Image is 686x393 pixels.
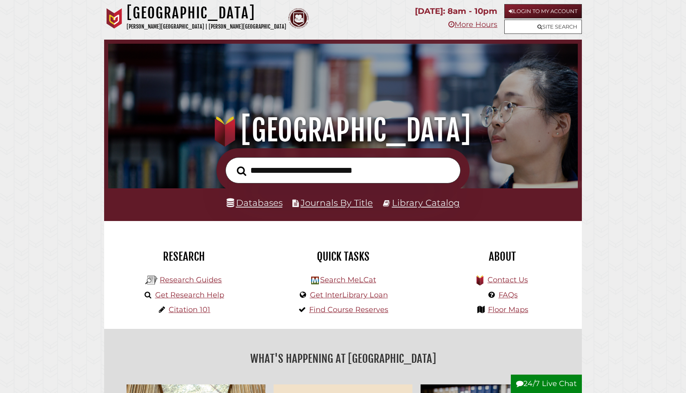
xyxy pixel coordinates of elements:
p: [DATE]: 8am - 10pm [415,4,497,18]
p: [PERSON_NAME][GEOGRAPHIC_DATA] | [PERSON_NAME][GEOGRAPHIC_DATA] [127,22,286,31]
a: More Hours [448,20,497,29]
h2: Research [110,250,257,263]
a: Contact Us [488,275,528,284]
a: Citation 101 [169,305,210,314]
a: Databases [227,197,283,208]
a: Login to My Account [504,4,582,18]
h2: What's Happening at [GEOGRAPHIC_DATA] [110,349,576,368]
a: Get InterLibrary Loan [310,290,388,299]
a: Research Guides [160,275,222,284]
a: Library Catalog [392,197,460,208]
img: Calvin University [104,8,125,29]
h1: [GEOGRAPHIC_DATA] [118,112,568,148]
a: Find Course Reserves [309,305,388,314]
h2: Quick Tasks [269,250,416,263]
i: Search [237,166,246,176]
a: Get Research Help [155,290,224,299]
a: Search MeLCat [320,275,376,284]
button: Search [233,164,250,179]
img: Calvin Theological Seminary [288,8,309,29]
a: Journals By Title [301,197,373,208]
h1: [GEOGRAPHIC_DATA] [127,4,286,22]
a: Floor Maps [488,305,528,314]
a: FAQs [499,290,518,299]
a: Site Search [504,20,582,34]
h2: About [429,250,576,263]
img: Hekman Library Logo [311,277,319,284]
img: Hekman Library Logo [145,274,158,286]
